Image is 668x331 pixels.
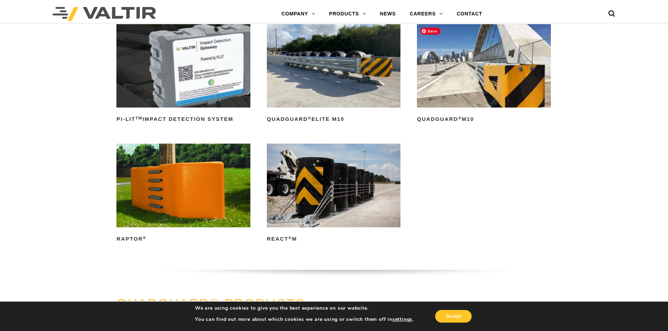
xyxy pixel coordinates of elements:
[267,234,400,245] h2: REACT M
[143,236,147,240] sup: ®
[267,114,400,125] h2: QuadGuard Elite M10
[289,236,292,240] sup: ®
[417,114,551,125] h2: QuadGuard M10
[373,7,403,21] a: NEWS
[275,7,322,21] a: COMPANY
[458,116,461,120] sup: ®
[450,7,489,21] a: CONTACT
[435,310,472,323] button: Accept
[392,316,412,323] button: settings
[417,24,551,125] a: QuadGuard®M10
[267,144,400,244] a: REACT®M
[53,7,156,21] img: Valtir
[420,28,440,35] span: Save
[116,114,250,125] h2: PI-LIT Impact Detection System
[195,305,414,311] p: We are using cookies to give you the best experience on our website.
[116,24,250,125] a: PI-LITTMImpact Detection System
[403,7,450,21] a: CAREERS
[116,234,250,245] h2: RAPTOR
[195,316,414,323] p: You can find out more about which cookies we are using or switch them off in .
[308,116,311,120] sup: ®
[322,7,373,21] a: PRODUCTS
[267,24,400,125] a: QuadGuard®Elite M10
[135,116,142,120] sup: TM
[116,144,250,244] a: RAPTOR®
